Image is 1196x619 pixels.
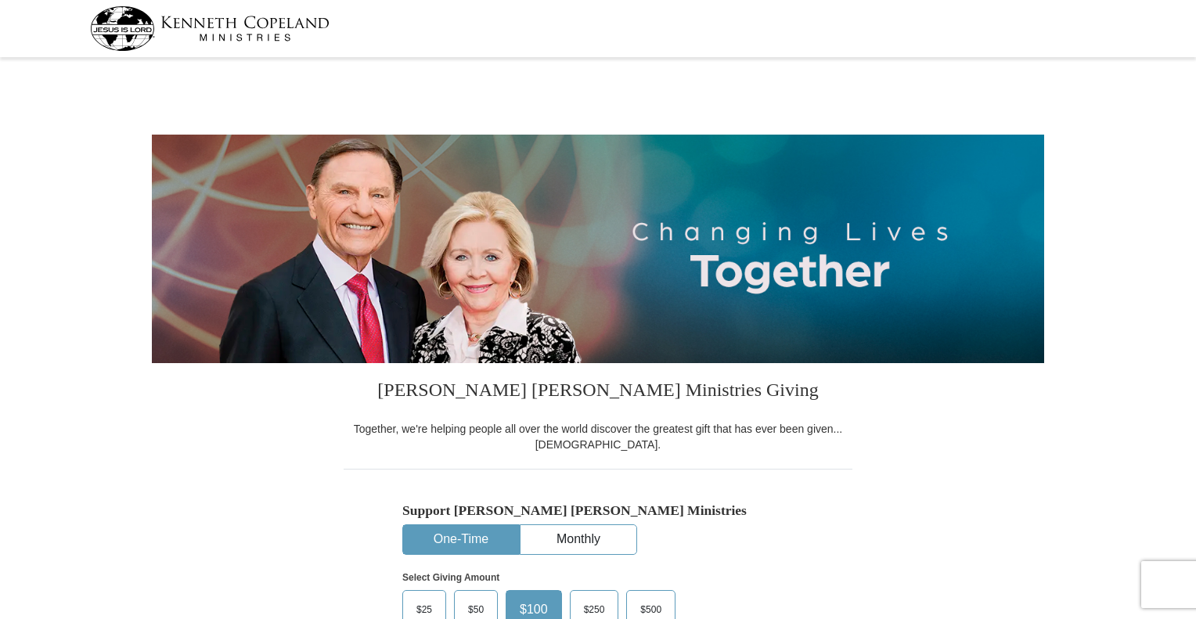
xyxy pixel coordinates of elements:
[344,363,852,421] h3: [PERSON_NAME] [PERSON_NAME] Ministries Giving
[402,572,499,583] strong: Select Giving Amount
[521,525,636,554] button: Monthly
[403,525,519,554] button: One-Time
[402,502,794,519] h5: Support [PERSON_NAME] [PERSON_NAME] Ministries
[90,6,330,51] img: kcm-header-logo.svg
[344,421,852,452] div: Together, we're helping people all over the world discover the greatest gift that has ever been g...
